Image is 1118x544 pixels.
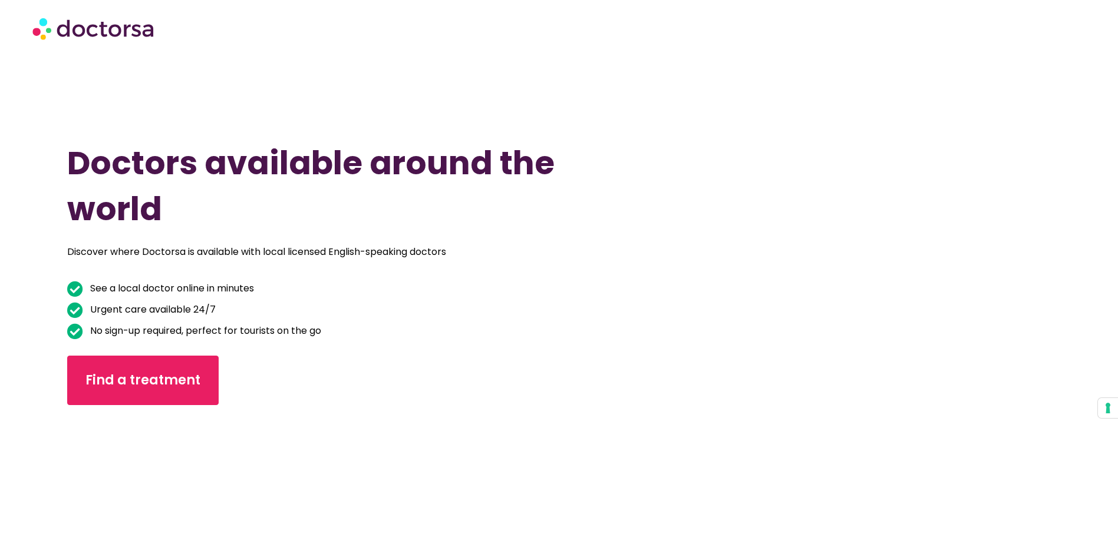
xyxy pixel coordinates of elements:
span: Urgent care available 24/7 [87,301,216,318]
h1: Doctors available around the world [67,140,568,232]
iframe: Customer reviews powered by Trustpilot [155,423,261,511]
a: Find a treatment [67,356,219,405]
span: Find a treatment [85,371,200,390]
span: No sign-up required, perfect for tourists on the go [87,323,321,339]
button: Your consent preferences for tracking technologies [1098,398,1118,418]
p: Discover where Doctorsa is available with local licensed English-speaking doctors [67,244,903,260]
span: See a local doctor online in minutes [87,280,254,297]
